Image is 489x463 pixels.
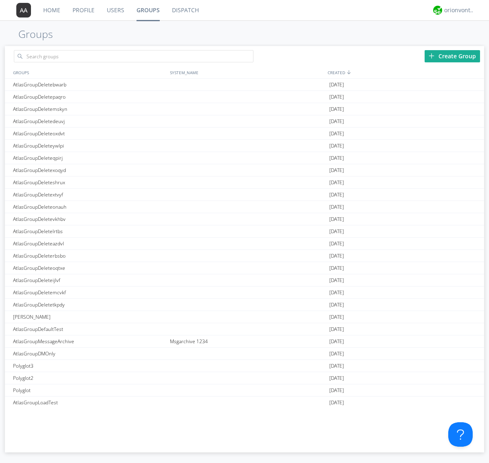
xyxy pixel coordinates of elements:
a: AtlasGroupDeletelrtbs[DATE] [5,225,484,238]
span: [DATE] [329,140,344,152]
iframe: Toggle Customer Support [448,422,473,447]
span: [DATE] [329,250,344,262]
div: AtlasGroupDeleteoqtxe [11,262,168,274]
a: AtlasGroupDeleteijlvf[DATE] [5,274,484,287]
span: [DATE] [329,238,344,250]
div: Msgarchive 1234 [168,335,327,347]
div: Polyglot3 [11,360,168,372]
span: [DATE] [329,311,344,323]
div: AtlasGroupDeleteywlpi [11,140,168,152]
img: 29d36aed6fa347d5a1537e7736e6aa13 [433,6,442,15]
span: [DATE] [329,348,344,360]
span: [DATE] [329,287,344,299]
a: AtlasGroupDeletedeuvj[DATE] [5,115,484,128]
a: AtlasGroupDeleteqpirj[DATE] [5,152,484,164]
img: plus.svg [429,53,434,59]
span: [DATE] [329,360,344,372]
span: [DATE] [329,152,344,164]
a: AtlasGroupDeleteazdvl[DATE] [5,238,484,250]
div: AtlasGroupDeleteonauh [11,201,168,213]
div: AtlasGroupDeleteqpirj [11,152,168,164]
a: AtlasGroupDeleteonauh[DATE] [5,201,484,213]
img: 373638.png [16,3,31,18]
span: [DATE] [329,384,344,397]
div: orionvontas+atlas+automation+org2 [444,6,475,14]
a: AtlasGroupDMOnly[DATE] [5,348,484,360]
a: Polyglot[DATE] [5,384,484,397]
span: [DATE] [329,79,344,91]
a: AtlasGroupDeletemskyn[DATE] [5,103,484,115]
div: CREATED [326,66,484,78]
a: AtlasGroupDeleteywlpi[DATE] [5,140,484,152]
div: AtlasGroupMessageArchive [11,335,168,347]
div: AtlasGroupDeletetkpdy [11,299,168,311]
div: AtlasGroupDeletepaqro [11,91,168,103]
a: AtlasGroupDefaultTest[DATE] [5,323,484,335]
a: AtlasGroupDeleteoqtxe[DATE] [5,262,484,274]
span: [DATE] [329,274,344,287]
span: [DATE] [329,299,344,311]
div: AtlasGroupDMOnly [11,348,168,359]
input: Search groups [14,50,253,62]
div: AtlasGroupDeletedeuvj [11,115,168,127]
span: [DATE] [329,372,344,384]
span: [DATE] [329,115,344,128]
span: [DATE] [329,335,344,348]
div: Polyglot [11,384,168,396]
span: [DATE] [329,213,344,225]
div: Polyglot2 [11,372,168,384]
div: Create Group [425,50,480,62]
div: AtlasGroupDeleteijlvf [11,274,168,286]
div: AtlasGroupDeleteshrux [11,176,168,188]
span: [DATE] [329,201,344,213]
span: [DATE] [329,103,344,115]
span: [DATE] [329,128,344,140]
div: [PERSON_NAME] [11,311,168,323]
span: [DATE] [329,91,344,103]
div: GROUPS [11,66,166,78]
div: AtlasGroupDeleteoxdvt [11,128,168,139]
a: AtlasGroupDeletemcvkf[DATE] [5,287,484,299]
span: [DATE] [329,189,344,201]
div: AtlasGroupDefaultTest [11,323,168,335]
a: AtlasGroupDeletevkhbv[DATE] [5,213,484,225]
a: Polyglot2[DATE] [5,372,484,384]
span: [DATE] [329,397,344,409]
a: AtlasGroupDeletextvyf[DATE] [5,189,484,201]
a: AtlasGroupLoadTest[DATE] [5,397,484,409]
span: [DATE] [329,176,344,189]
a: AtlasGroupMessageArchiveMsgarchive 1234[DATE] [5,335,484,348]
a: AtlasGroupDeletexoqyd[DATE] [5,164,484,176]
a: Polyglot3[DATE] [5,360,484,372]
a: AtlasGroupDeletebwarb[DATE] [5,79,484,91]
div: AtlasGroupDeletextvyf [11,189,168,201]
div: AtlasGroupLoadTest [11,397,168,408]
a: AtlasGroupDeleterbsbo[DATE] [5,250,484,262]
a: [PERSON_NAME][DATE] [5,311,484,323]
div: AtlasGroupDeletemcvkf [11,287,168,298]
a: AtlasGroupDeleteshrux[DATE] [5,176,484,189]
span: [DATE] [329,262,344,274]
div: AtlasGroupDeleterbsbo [11,250,168,262]
div: AtlasGroupDeletexoqyd [11,164,168,176]
span: [DATE] [329,323,344,335]
a: AtlasGroupDeleteoxdvt[DATE] [5,128,484,140]
div: AtlasGroupDeleteazdvl [11,238,168,249]
div: AtlasGroupDeletebwarb [11,79,168,90]
div: AtlasGroupDeletevkhbv [11,213,168,225]
div: AtlasGroupDeletemskyn [11,103,168,115]
a: AtlasGroupDeletepaqro[DATE] [5,91,484,103]
div: AtlasGroupDeletelrtbs [11,225,168,237]
span: [DATE] [329,164,344,176]
span: [DATE] [329,225,344,238]
div: SYSTEM_NAME [168,66,326,78]
a: AtlasGroupDeletetkpdy[DATE] [5,299,484,311]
